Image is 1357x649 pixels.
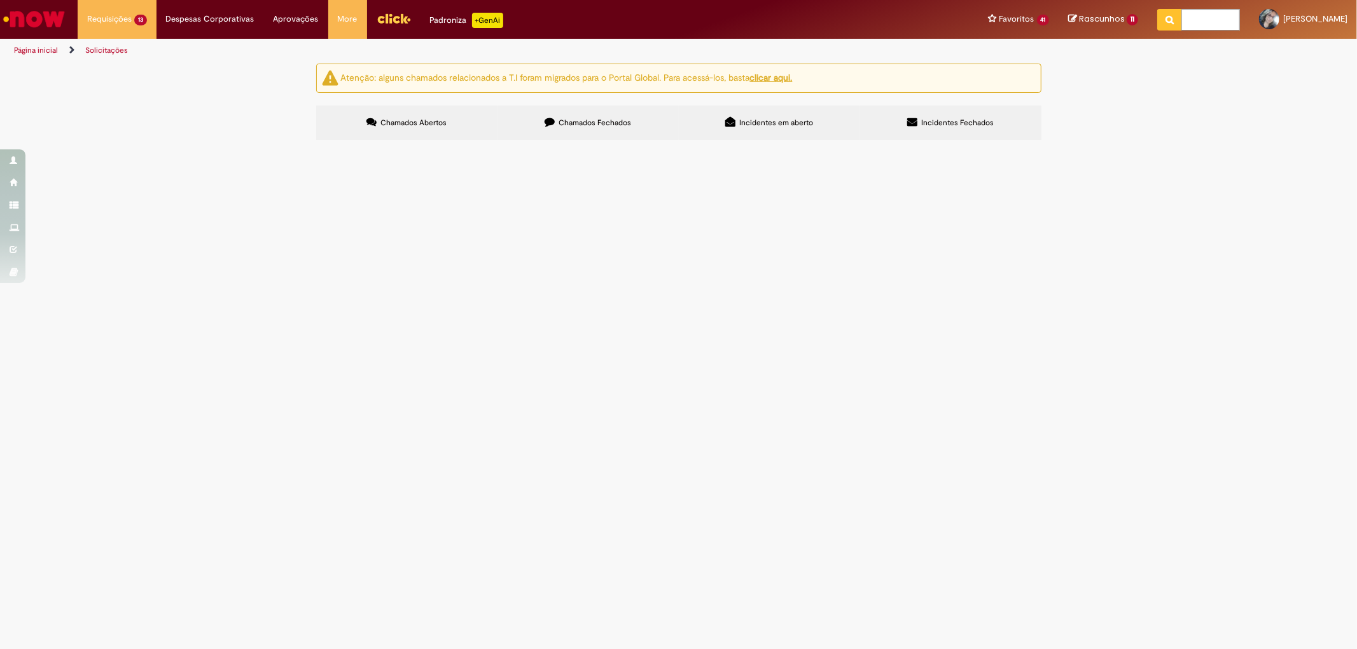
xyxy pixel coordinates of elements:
span: [PERSON_NAME] [1283,13,1347,24]
span: Incidentes em aberto [739,118,813,128]
div: Padroniza [430,13,503,28]
img: ServiceNow [1,6,67,32]
a: Página inicial [14,45,58,55]
span: Despesas Corporativas [166,13,254,25]
a: Solicitações [85,45,128,55]
span: More [338,13,358,25]
img: click_logo_yellow_360x200.png [377,9,411,28]
span: Incidentes Fechados [921,118,994,128]
button: Pesquisar [1157,9,1182,31]
ul: Trilhas de página [10,39,895,62]
span: Favoritos [999,13,1034,25]
span: Chamados Abertos [380,118,447,128]
a: Rascunhos [1068,13,1138,25]
span: 13 [134,15,147,25]
ng-bind-html: Atenção: alguns chamados relacionados a T.I foram migrados para o Portal Global. Para acessá-los,... [341,72,793,83]
a: clicar aqui. [750,72,793,83]
span: 41 [1037,15,1050,25]
span: Rascunhos [1079,13,1125,25]
span: 11 [1127,14,1138,25]
span: Aprovações [274,13,319,25]
p: +GenAi [472,13,503,28]
span: Chamados Fechados [559,118,631,128]
span: Requisições [87,13,132,25]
